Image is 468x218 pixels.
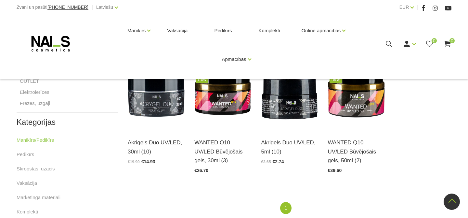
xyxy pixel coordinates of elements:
[128,160,140,164] span: €19.90
[17,3,88,11] div: Zvani un pasūti
[196,75,208,83] span: new
[194,51,251,130] img: Gels WANTED NAILS cosmetics tehniķu komanda ir radījusi gelu, kas ilgi jau ir katra meistara mekl...
[280,202,291,214] a: 1
[301,18,341,44] a: Online apmācības
[127,18,146,44] a: Manikīrs
[128,202,451,214] nav: catalog-product-list
[47,5,88,10] a: [PHONE_NUMBER]
[399,3,409,11] a: EUR
[17,165,55,173] a: Skropstas, uzacis
[449,38,455,43] span: 0
[253,15,285,46] a: Komplekti
[261,138,318,156] a: Akrigels Duo UV/LED, 5ml (10)
[443,40,451,48] a: 0
[209,15,237,46] a: Pedikīrs
[328,51,385,130] img: Gels WANTED NAILS cosmetics tehniķu komanda ir radījusi gelu, kas ilgi jau ir katra meistara mekl...
[261,160,271,164] span: €3.65
[141,159,155,164] span: €14.93
[272,159,284,164] span: €2.74
[20,99,50,107] a: Frēzes, uzgaļi
[20,77,39,85] a: OUTLET
[128,138,185,156] a: Akrigels Duo UV/LED, 30ml (10)
[17,194,60,201] a: Mārketinga materiāli
[330,75,342,83] span: new
[17,136,54,144] a: Manikīrs/Pedikīrs
[261,51,318,130] img: Kas ir AKRIGELS “DUO GEL” un kādas problēmas tas risina?• Tas apvieno ērti modelējamā akrigela un...
[17,179,37,187] a: Vaksācija
[96,3,113,11] a: Latviešu
[417,3,418,11] span: |
[328,168,342,173] span: €39.60
[194,168,208,173] span: €26.70
[20,88,49,96] a: Elektroierīces
[194,138,251,165] a: WANTED Q10 UV/LED Būvējošais gels, 30ml (3)
[92,3,93,11] span: |
[128,51,185,130] img: Kas ir AKRIGELS “DUO GEL” un kādas problēmas tas risina?• Tas apvieno ērti modelējamā akrigela un...
[425,40,434,48] a: 0
[17,208,38,216] a: Komplekti
[432,38,437,43] span: 0
[222,46,246,72] a: Apmācības
[17,118,118,126] h2: Kategorijas
[328,138,385,165] a: WANTED Q10 UV/LED Būvējošais gels, 50ml (2)
[17,151,34,158] a: Pedikīrs
[162,15,193,46] a: Vaksācija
